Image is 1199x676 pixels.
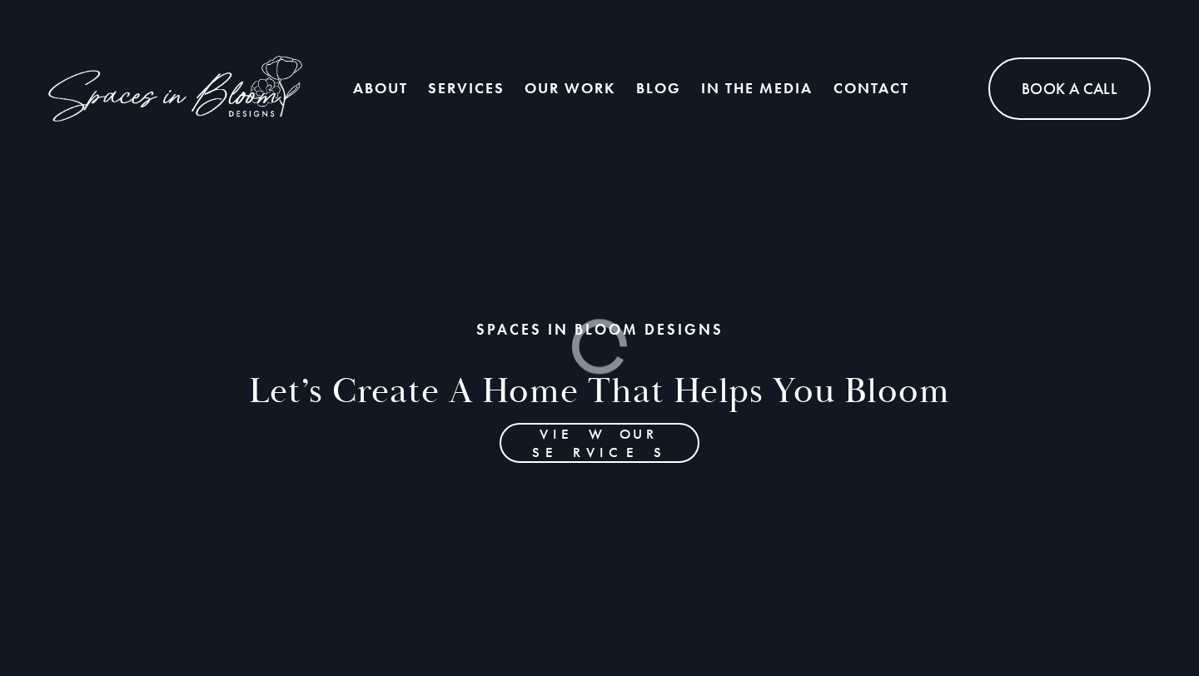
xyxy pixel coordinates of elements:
a: View Our Services [500,423,699,463]
a: About [353,72,408,105]
a: In the Media [701,72,813,105]
a: Our Work [525,72,615,105]
a: Services [428,72,505,105]
a: Book A Call [988,57,1151,120]
h2: Let’s Create a home that helps you bloom [50,369,1149,415]
img: Spaces in Bloom Designs [48,56,302,122]
h1: SPACES IN BLOOM DESIGNS [50,320,1149,340]
a: Blog [636,72,681,105]
a: Contact [833,72,909,105]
